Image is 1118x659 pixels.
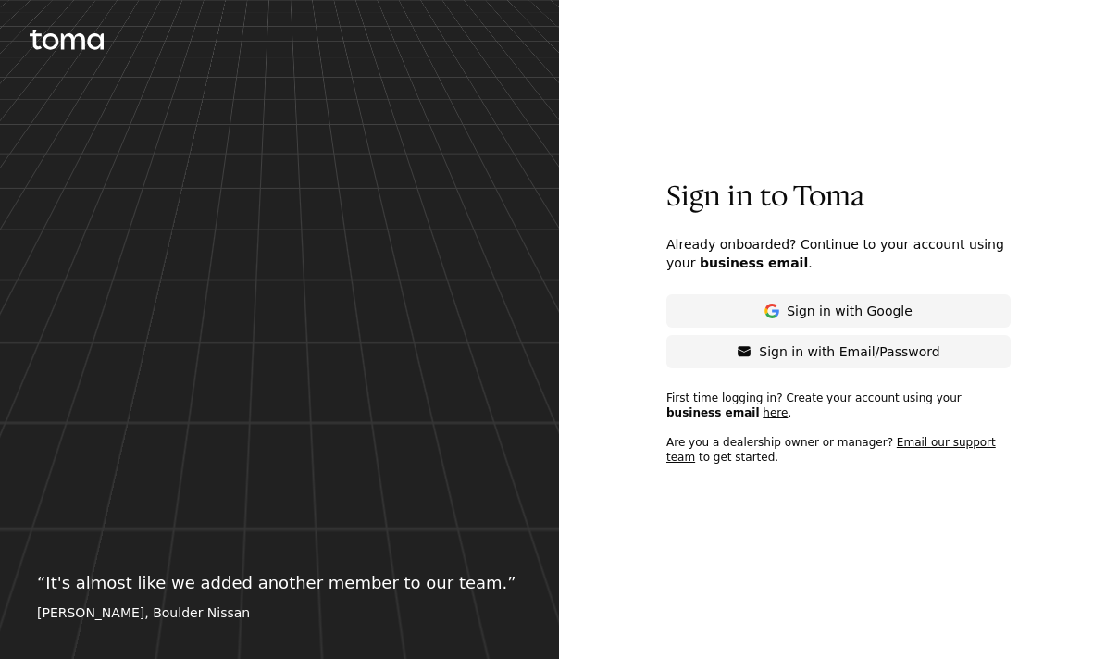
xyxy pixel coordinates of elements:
a: here [763,406,788,419]
button: Sign in with Google [666,294,1011,328]
p: Sign in with Google [787,302,913,320]
footer: [PERSON_NAME], Boulder Nissan [37,603,522,622]
p: “ It's almost like we added another member to our team. ” [37,570,522,596]
p: Sign in to Toma [666,180,1011,213]
span: business email [700,255,808,270]
button: Sign in with Email/Password [666,335,1011,368]
p: Sign in with Email/Password [759,342,939,361]
p: First time logging in? Create your account using your . Are you a dealership owner or manager? to... [666,391,1011,479]
span: business email [666,406,760,419]
p: Already onboarded? Continue to your account using your . [666,235,1011,272]
a: Email our support team [666,436,996,464]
